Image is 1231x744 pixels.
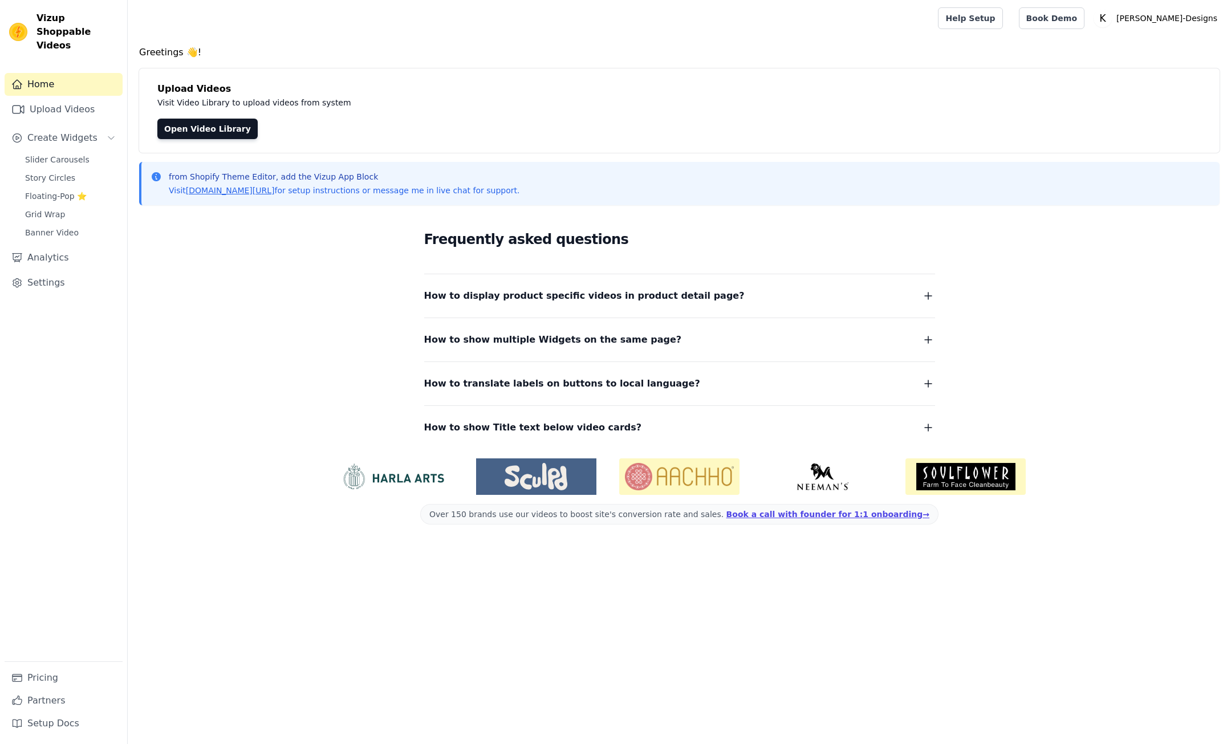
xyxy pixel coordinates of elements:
span: How to translate labels on buttons to local language? [424,376,700,392]
a: Grid Wrap [18,206,123,222]
p: [PERSON_NAME]-Designs [1112,8,1222,29]
img: HarlaArts [333,463,453,490]
a: Floating-Pop ⭐ [18,188,123,204]
img: Soulflower [905,458,1026,495]
a: Analytics [5,246,123,269]
span: Create Widgets [27,131,97,145]
span: Grid Wrap [25,209,65,220]
img: Vizup [9,23,27,41]
button: How to translate labels on buttons to local language? [424,376,935,392]
span: How to show multiple Widgets on the same page? [424,332,682,348]
text: K [1099,13,1106,24]
span: Banner Video [25,227,79,238]
a: Partners [5,689,123,712]
h2: Frequently asked questions [424,228,935,251]
h4: Greetings 👋! [139,46,1220,59]
span: Floating-Pop ⭐ [25,190,87,202]
a: Home [5,73,123,96]
a: Setup Docs [5,712,123,735]
span: Slider Carousels [25,154,90,165]
a: Settings [5,271,123,294]
p: Visit for setup instructions or message me in live chat for support. [169,185,519,196]
a: Story Circles [18,170,123,186]
button: K [PERSON_NAME]-Designs [1094,8,1222,29]
span: Story Circles [25,172,75,184]
button: How to display product specific videos in product detail page? [424,288,935,304]
button: How to show Title text below video cards? [424,420,935,436]
p: from Shopify Theme Editor, add the Vizup App Block [169,171,519,182]
span: How to show Title text below video cards? [424,420,642,436]
img: Aachho [619,458,740,495]
button: How to show multiple Widgets on the same page? [424,332,935,348]
a: Book a call with founder for 1:1 onboarding [726,510,929,519]
h4: Upload Videos [157,82,1201,96]
a: Slider Carousels [18,152,123,168]
p: Visit Video Library to upload videos from system [157,96,668,109]
a: Pricing [5,666,123,689]
a: [DOMAIN_NAME][URL] [186,186,275,195]
button: Create Widgets [5,127,123,149]
a: Upload Videos [5,98,123,121]
a: Help Setup [938,7,1002,29]
img: Sculpd US [476,463,596,490]
a: Book Demo [1019,7,1084,29]
span: Vizup Shoppable Videos [36,11,118,52]
img: Neeman's [762,463,883,490]
span: How to display product specific videos in product detail page? [424,288,745,304]
a: Banner Video [18,225,123,241]
a: Open Video Library [157,119,258,139]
